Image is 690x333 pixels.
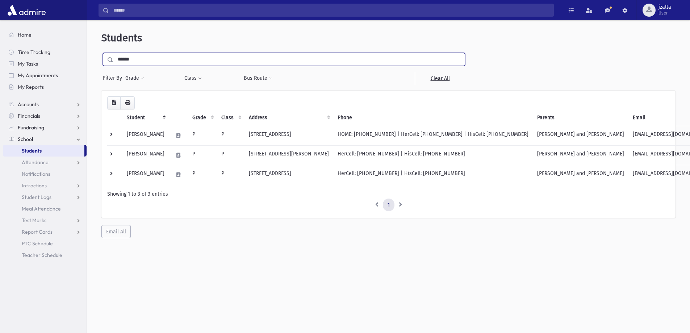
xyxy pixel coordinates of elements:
[22,171,50,177] span: Notifications
[22,229,53,235] span: Report Cards
[22,252,62,258] span: Teacher Schedule
[22,217,46,224] span: Test Marks
[244,165,333,184] td: [STREET_ADDRESS]
[415,72,465,85] a: Clear All
[18,49,50,55] span: Time Tracking
[3,203,87,215] a: Meal Attendance
[18,32,32,38] span: Home
[533,145,628,165] td: [PERSON_NAME] and [PERSON_NAME]
[3,29,87,41] a: Home
[244,126,333,145] td: [STREET_ADDRESS]
[244,109,333,126] th: Address: activate to sort column ascending
[22,159,49,166] span: Attendance
[107,96,121,109] button: CSV
[533,126,628,145] td: [PERSON_NAME] and [PERSON_NAME]
[243,72,273,85] button: Bus Route
[101,225,131,238] button: Email All
[3,226,87,238] a: Report Cards
[18,101,39,108] span: Accounts
[658,10,671,16] span: User
[3,157,87,168] a: Attendance
[3,81,87,93] a: My Reports
[658,4,671,10] span: jzalta
[3,99,87,110] a: Accounts
[122,145,169,165] td: [PERSON_NAME]
[333,165,533,184] td: HerCell: [PHONE_NUMBER] | HisCell: [PHONE_NUMBER]
[22,205,61,212] span: Meal Attendance
[107,190,670,198] div: Showing 1 to 3 of 3 entries
[333,126,533,145] td: HOME: [PHONE_NUMBER] | HerCell: [PHONE_NUMBER] | HisCell: [PHONE_NUMBER]
[383,199,394,212] a: 1
[18,61,38,67] span: My Tasks
[333,109,533,126] th: Phone
[109,4,553,17] input: Search
[18,136,33,142] span: School
[3,58,87,70] a: My Tasks
[3,46,87,58] a: Time Tracking
[3,180,87,191] a: Infractions
[217,165,244,184] td: P
[125,72,145,85] button: Grade
[18,113,40,119] span: Financials
[22,182,47,189] span: Infractions
[188,165,217,184] td: P
[6,3,47,17] img: AdmirePro
[184,72,202,85] button: Class
[101,32,142,44] span: Students
[122,126,169,145] td: [PERSON_NAME]
[18,124,44,131] span: Fundraising
[3,168,87,180] a: Notifications
[22,147,42,154] span: Students
[3,238,87,249] a: PTC Schedule
[188,126,217,145] td: P
[3,110,87,122] a: Financials
[122,165,169,184] td: [PERSON_NAME]
[18,72,58,79] span: My Appointments
[122,109,169,126] th: Student: activate to sort column descending
[533,165,628,184] td: [PERSON_NAME] and [PERSON_NAME]
[3,70,87,81] a: My Appointments
[188,109,217,126] th: Grade: activate to sort column ascending
[3,122,87,133] a: Fundraising
[3,133,87,145] a: School
[188,145,217,165] td: P
[217,126,244,145] td: P
[3,249,87,261] a: Teacher Schedule
[533,109,628,126] th: Parents
[217,145,244,165] td: P
[217,109,244,126] th: Class: activate to sort column ascending
[103,74,125,82] span: Filter By
[3,215,87,226] a: Test Marks
[3,191,87,203] a: Student Logs
[244,145,333,165] td: [STREET_ADDRESS][PERSON_NAME]
[333,145,533,165] td: HerCell: [PHONE_NUMBER] | HisCell: [PHONE_NUMBER]
[120,96,135,109] button: Print
[22,194,51,200] span: Student Logs
[3,145,84,157] a: Students
[22,240,53,247] span: PTC Schedule
[18,84,44,90] span: My Reports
